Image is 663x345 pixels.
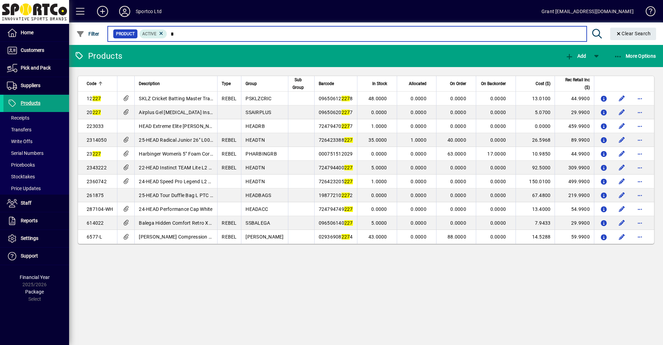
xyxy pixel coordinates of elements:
[411,179,426,184] span: 0.0000
[371,220,387,226] span: 5.0000
[319,206,353,212] span: 724794749
[555,161,594,175] td: 309.9900
[616,121,627,132] button: Edit
[487,151,506,157] span: 17.0000
[3,112,69,124] a: Receipts
[411,206,426,212] span: 0.0000
[565,53,586,59] span: Add
[616,162,627,173] button: Edit
[319,137,353,143] span: 726423388
[116,30,135,37] span: Product
[87,151,101,157] span: 23
[516,133,555,147] td: 26.5968
[616,134,627,146] button: Edit
[20,274,50,280] span: Financial Year
[409,80,426,87] span: Allocated
[555,92,594,105] td: 44.9900
[87,110,101,115] span: 20
[371,110,387,115] span: 0.0000
[7,127,31,132] span: Transfers
[319,151,353,157] span: 000751512029
[342,110,350,115] em: 227
[344,137,353,143] em: 227
[3,195,69,212] a: Staff
[516,175,555,188] td: 150.0100
[222,80,231,87] span: Type
[555,175,594,188] td: 499.9900
[139,206,212,212] span: 24-HEAD Performance Cap White
[616,107,627,118] button: Edit
[25,289,44,295] span: Package
[246,151,277,157] span: PHARBINGRB
[76,31,99,37] span: Filter
[21,200,31,206] span: Staff
[634,190,645,201] button: More options
[246,110,271,115] span: SSAIRPLUS
[634,107,645,118] button: More options
[246,234,284,240] span: [PERSON_NAME]
[139,193,225,198] span: 25-HEAD Tour Duffle Bag L PTC Edition
[371,123,387,129] span: 1.0000
[139,234,252,240] span: [PERSON_NAME] Compression Calf Sleeves Large r
[555,119,594,133] td: 459.9900
[516,161,555,175] td: 92.5000
[450,165,466,170] span: 0.0000
[490,234,506,240] span: 0.0000
[411,96,426,101] span: 0.0000
[616,204,627,215] button: Edit
[555,133,594,147] td: 89.9900
[616,93,627,104] button: Edit
[246,206,268,212] span: HEADACC
[292,76,304,91] span: Sub Group
[516,119,555,133] td: 0.0000
[3,124,69,136] a: Transfers
[139,96,221,101] span: SKLZ Cricket Batting Master Trainer r
[87,123,104,129] span: 223033
[411,151,426,157] span: 0.0000
[411,220,426,226] span: 0.0000
[490,137,506,143] span: 0.0000
[641,1,654,24] a: Knowledge Base
[342,234,350,240] em: 227
[342,193,350,198] em: 227
[21,218,38,223] span: Reports
[246,80,257,87] span: Group
[7,115,29,121] span: Receipts
[3,42,69,59] a: Customers
[139,80,213,87] div: Description
[516,202,555,216] td: 13.4000
[616,190,627,201] button: Edit
[246,193,271,198] span: HEADBAGS
[371,179,387,184] span: 1.0000
[87,80,96,87] span: Code
[634,204,645,215] button: More options
[87,165,107,170] span: 2343222
[7,162,35,168] span: Pricebooks
[490,193,506,198] span: 0.0000
[559,76,589,91] span: Rec Retail Inc ($)
[3,24,69,41] a: Home
[3,212,69,230] a: Reports
[292,76,310,91] div: Sub Group
[319,110,353,115] span: 09650620 7
[139,137,250,143] span: 25-HEAD Radical Junior 26" L00 Tennis Racquet rr
[634,217,645,229] button: More options
[319,80,334,87] span: Barcode
[87,220,104,226] span: 614022
[411,137,426,143] span: 1.0000
[222,220,237,226] span: REBEL
[21,83,40,88] span: Suppliers
[344,179,353,184] em: 227
[319,234,353,240] span: 02936908 4
[616,231,627,242] button: Edit
[7,174,35,179] span: Stocktakes
[490,179,506,184] span: 0.0000
[319,80,353,87] div: Barcode
[441,80,472,87] div: On Order
[368,137,387,143] span: 35.0000
[634,93,645,104] button: More options
[536,80,550,87] span: Cost ($)
[319,165,353,170] span: 724794400
[616,176,627,187] button: Edit
[490,206,506,212] span: 0.0000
